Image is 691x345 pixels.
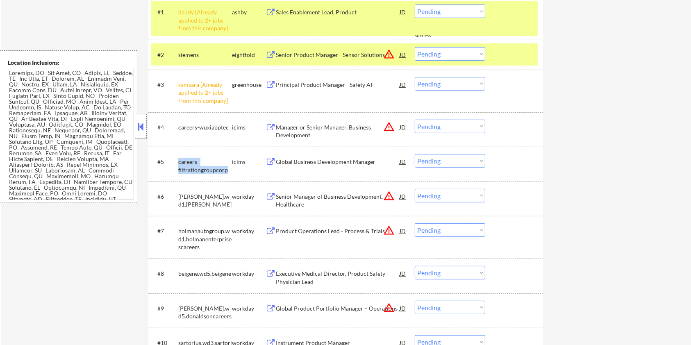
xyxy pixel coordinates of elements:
div: #1 [157,8,172,16]
div: siemens [178,51,232,59]
div: #8 [157,270,172,278]
div: dandy [Already applied to 2+ jobs from this company] [178,8,232,32]
button: warning_amber [383,121,395,132]
div: eightfold [232,51,266,59]
div: JD [399,77,407,92]
div: #3 [157,81,172,89]
div: beigene.wd5.beigene [178,270,232,278]
div: success [415,32,448,39]
div: #7 [157,227,172,235]
div: JD [399,5,407,19]
div: Global Product Portfolio Manager – Operations [276,304,400,313]
div: holmanautogroup.wd1.holmanenterprisescareers [178,227,232,251]
div: JD [399,301,407,315]
div: #4 [157,123,172,132]
div: workday [232,227,266,235]
button: warning_amber [383,302,395,313]
div: samsara [Already applied to 2+ jobs from this company] [178,81,232,105]
div: JD [399,120,407,134]
div: Executive Medical Director, Product Safety Physician Lead [276,270,400,286]
div: #5 [157,158,172,166]
div: JD [399,223,407,238]
div: careers-filtrationgroupcorp [178,158,232,174]
div: Product Operations Lead - Process & Trials [276,227,400,235]
div: icims [232,123,266,132]
div: Manager or Senior Manager, Business Development [276,123,400,139]
button: warning_amber [383,48,395,60]
div: [PERSON_NAME].wd5.donaldsoncareers [178,304,232,320]
button: warning_amber [383,225,395,236]
div: careers-wuxiapptec [178,123,232,132]
div: workday [232,304,266,313]
div: icims [232,158,266,166]
div: JD [399,154,407,169]
div: JD [399,47,407,62]
button: warning_amber [383,190,395,202]
div: #6 [157,193,172,201]
div: ashby [232,8,266,16]
div: Location Inclusions: [8,59,134,67]
div: Senior Product Manager - Sensor Solutions [276,51,400,59]
div: JD [399,189,407,204]
div: Principal Product Manager - Safety AI [276,81,400,89]
div: Global Business Development Manager [276,158,400,166]
div: Sales Enablement Lead, Product [276,8,400,16]
div: greenhouse [232,81,266,89]
div: #2 [157,51,172,59]
div: workday [232,193,266,201]
div: [PERSON_NAME].wd1.[PERSON_NAME] [178,193,232,209]
div: Senior Manager of Business Development, Healthcare [276,193,400,209]
div: workday [232,270,266,278]
div: JD [399,266,407,281]
div: #9 [157,304,172,313]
